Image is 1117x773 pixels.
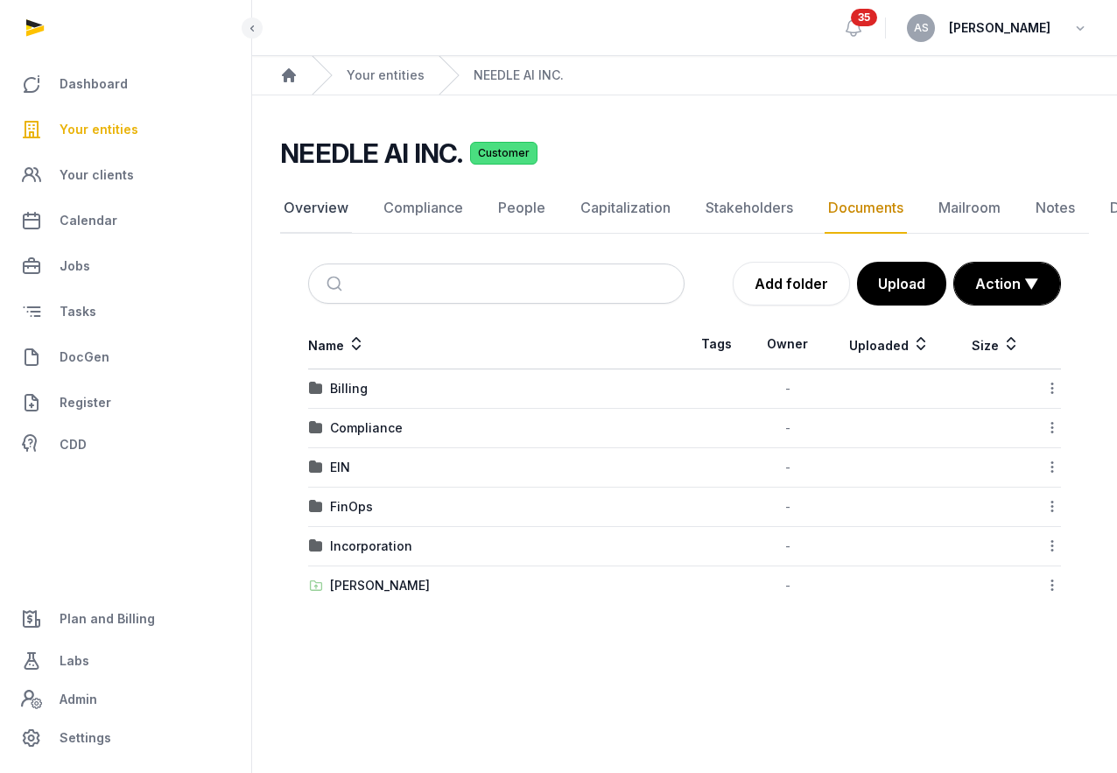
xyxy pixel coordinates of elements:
span: Dashboard [60,74,128,95]
img: folder.svg [309,421,323,435]
a: Stakeholders [702,183,797,234]
th: Tags [685,320,749,369]
span: Settings [60,727,111,748]
span: Your clients [60,165,134,186]
a: Overview [280,183,352,234]
td: - [749,448,826,488]
span: 35 [851,9,877,26]
nav: Tabs [280,183,1089,234]
div: Incorporation [330,538,412,555]
a: Plan and Billing [14,598,237,640]
a: Settings [14,717,237,759]
span: DocGen [60,347,109,368]
th: Uploaded [826,320,953,369]
a: People [495,183,549,234]
a: Your entities [14,109,237,151]
div: EIN [330,459,350,476]
button: AS [907,14,935,42]
th: Size [953,320,1039,369]
a: Mailroom [935,183,1004,234]
span: Jobs [60,256,90,277]
span: Customer [470,142,537,165]
a: Admin [14,682,237,717]
td: - [749,409,826,448]
a: Capitalization [577,183,674,234]
span: AS [914,23,929,33]
a: Calendar [14,200,237,242]
div: FinOps [330,498,373,516]
span: Plan and Billing [60,608,155,629]
img: folder-upload.svg [309,579,323,593]
h2: NEEDLE AI INC. [280,137,463,169]
button: Submit [316,264,357,303]
a: Add folder [733,262,850,306]
div: Billing [330,380,368,397]
a: Register [14,382,237,424]
button: Action ▼ [954,263,1060,305]
span: Tasks [60,301,96,322]
a: Labs [14,640,237,682]
a: NEEDLE AI INC. [474,67,564,84]
div: Compliance [330,419,403,437]
span: CDD [60,434,87,455]
img: folder.svg [309,539,323,553]
td: - [749,488,826,527]
img: folder.svg [309,382,323,396]
a: Documents [825,183,907,234]
button: Upload [857,262,946,306]
a: DocGen [14,336,237,378]
td: - [749,566,826,606]
img: folder.svg [309,460,323,474]
span: Calendar [60,210,117,231]
nav: Breadcrumb [252,56,1117,95]
th: Name [308,320,685,369]
span: Labs [60,650,89,671]
a: Notes [1032,183,1078,234]
span: Your entities [60,119,138,140]
a: Dashboard [14,63,237,105]
span: Admin [60,689,97,710]
a: Compliance [380,183,467,234]
td: - [749,527,826,566]
a: Tasks [14,291,237,333]
span: [PERSON_NAME] [949,18,1050,39]
th: Owner [749,320,826,369]
a: Jobs [14,245,237,287]
a: CDD [14,427,237,462]
a: Your entities [347,67,425,84]
td: - [749,369,826,409]
img: folder.svg [309,500,323,514]
span: Register [60,392,111,413]
div: [PERSON_NAME] [330,577,430,594]
a: Your clients [14,154,237,196]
